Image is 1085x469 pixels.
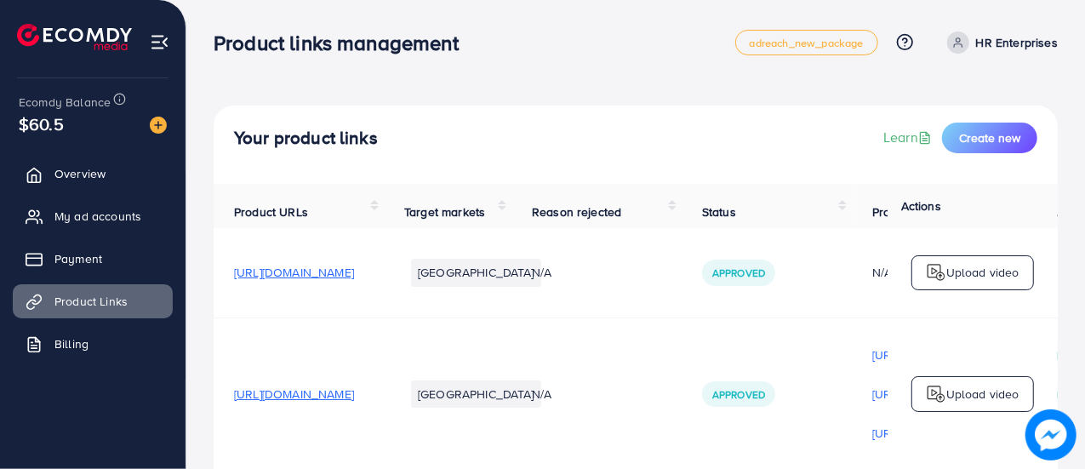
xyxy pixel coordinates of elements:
[234,264,354,281] span: [URL][DOMAIN_NAME]
[976,32,1058,53] p: HR Enterprises
[940,31,1058,54] a: HR Enterprises
[13,242,173,276] a: Payment
[872,384,992,404] p: [URL][DOMAIN_NAME]
[946,384,1019,404] p: Upload video
[901,197,941,214] span: Actions
[214,31,472,55] h3: Product links management
[150,117,167,134] img: image
[13,157,173,191] a: Overview
[54,208,141,225] span: My ad accounts
[19,112,64,136] span: $60.5
[234,203,308,220] span: Product URLs
[872,423,992,443] p: [URL][DOMAIN_NAME]
[702,203,736,220] span: Status
[13,199,173,233] a: My ad accounts
[54,335,89,352] span: Billing
[532,203,621,220] span: Reason rejected
[712,387,765,402] span: Approved
[411,259,541,286] li: [GEOGRAPHIC_DATA]
[150,32,169,52] img: menu
[750,37,864,49] span: adreach_new_package
[411,380,541,408] li: [GEOGRAPHIC_DATA]
[735,30,878,55] a: adreach_new_package
[942,123,1037,153] button: Create new
[54,165,106,182] span: Overview
[404,203,485,220] span: Target markets
[872,345,992,365] p: [URL][DOMAIN_NAME]
[926,262,946,283] img: logo
[1025,409,1076,460] img: image
[872,264,992,281] div: N/A
[234,386,354,403] span: [URL][DOMAIN_NAME]
[532,386,551,403] span: N/A
[13,327,173,361] a: Billing
[17,24,132,50] img: logo
[872,203,947,220] span: Product video
[926,384,946,404] img: logo
[234,128,378,149] h4: Your product links
[712,266,765,280] span: Approved
[54,250,102,267] span: Payment
[54,293,128,310] span: Product Links
[959,129,1020,146] span: Create new
[946,262,1019,283] p: Upload video
[13,284,173,318] a: Product Links
[532,264,551,281] span: N/A
[19,94,111,111] span: Ecomdy Balance
[883,128,935,147] a: Learn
